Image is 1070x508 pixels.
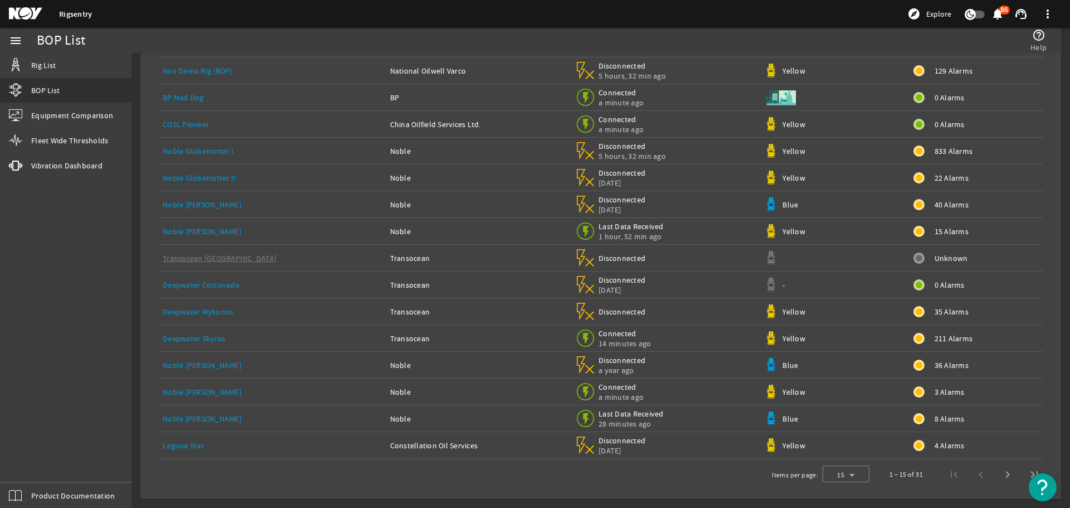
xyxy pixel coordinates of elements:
a: Nov Demo Rig (BOP) [163,66,232,76]
span: Disconnected [599,436,646,446]
span: 4 Alarms [935,440,965,451]
a: Laguna Star [163,441,204,451]
span: [DATE] [599,205,646,215]
img: Yellowpod.svg [764,385,778,399]
span: [DATE] [599,178,646,188]
a: Deepwater Skyros [163,333,225,343]
span: 15 Alarms [935,226,969,237]
img: Yellowpod.svg [764,117,778,131]
span: 14 minutes ago [599,338,651,349]
span: Disconnected [599,168,646,178]
span: 0 Alarms [935,119,965,130]
span: Last Data Received [599,221,664,231]
span: Yellow [782,146,805,156]
div: Items per page: [772,470,818,481]
img: Graypod.svg [764,278,778,292]
span: Explore [926,8,951,20]
img: Yellowpod.svg [764,331,778,345]
img: Yellowpod.svg [764,224,778,238]
span: a minute ago [599,392,646,402]
span: 22 Alarms [935,172,969,183]
img: Bluepod.svg [764,197,778,211]
mat-icon: explore [907,7,921,21]
span: Rig List [31,60,56,71]
span: Disconnected [599,61,666,71]
span: 35 Alarms [935,306,969,317]
mat-icon: vibration [9,159,22,172]
div: Noble [390,146,566,157]
div: Noble [390,199,566,210]
a: Noble Globetrotter II [163,173,236,183]
div: Noble [390,172,566,183]
div: Transocean [390,279,566,291]
button: Last page [1021,461,1048,488]
div: Noble [390,360,566,371]
span: Yellow [782,173,805,183]
span: Connected [599,114,646,124]
mat-icon: support_agent [1014,7,1028,21]
button: Explore [903,5,956,23]
div: Constellation Oil Services [390,440,566,451]
span: Yellow [782,226,805,236]
span: 8 Alarms [935,413,965,424]
span: Connected [599,328,651,338]
span: Yellow [782,66,805,76]
div: 1 – 15 of 31 [889,469,923,480]
span: Yellow [782,333,805,343]
span: Disconnected [599,195,646,205]
a: Transocean [GEOGRAPHIC_DATA] [163,253,276,263]
button: more_vert [1034,1,1061,27]
span: Help [1030,42,1047,53]
span: 0 Alarms [935,279,965,291]
a: Noble [PERSON_NAME] [163,226,241,236]
span: Product Documentation [31,490,115,501]
span: Disconnected [599,275,646,285]
img: Yellowpod.svg [764,171,778,185]
span: Unknown [935,253,968,264]
span: Disconnected [599,253,646,263]
span: Disconnected [599,141,666,151]
button: Next page [994,461,1021,488]
span: a year ago [599,365,646,375]
div: BOP List [37,35,85,46]
mat-icon: notifications [991,7,1004,21]
span: [DATE] [599,446,646,456]
span: Last Data Received [599,409,664,419]
span: 28 minutes ago [599,419,664,429]
div: China Oilfield Services Ltd. [390,119,566,130]
span: 5 hours, 32 min ago [599,151,666,161]
span: Connected [599,88,646,98]
mat-icon: menu [9,34,22,47]
a: Noble Globetrotter I [163,146,234,156]
img: Skid.svg [764,81,797,114]
div: Noble [390,413,566,424]
a: COSL Pioneer [163,119,209,129]
span: - [782,280,785,290]
a: Noble [PERSON_NAME] [163,414,241,424]
img: Yellowpod.svg [764,304,778,318]
a: Deepwater Mykonos [163,307,233,317]
div: National Oilwell Varco [390,65,566,76]
span: Disconnected [599,355,646,365]
button: Open Resource Center [1029,473,1057,501]
span: Disconnected [599,307,646,317]
span: 36 Alarms [935,360,969,371]
div: Transocean [390,333,566,344]
span: Vibration Dashboard [31,160,103,171]
span: 5 hours, 32 min ago [599,71,666,81]
span: Blue [782,200,798,210]
span: BOP List [31,85,60,96]
a: Noble [PERSON_NAME] [163,360,241,370]
div: Noble [390,386,566,398]
span: 3 Alarms [935,386,965,398]
span: a minute ago [599,124,646,134]
button: 86 [991,8,1003,20]
span: 211 Alarms [935,333,973,344]
div: Transocean [390,306,566,317]
div: Transocean [390,253,566,264]
img: Graypod.svg [764,251,778,265]
div: Noble [390,226,566,237]
span: 833 Alarms [935,146,973,157]
span: 129 Alarms [935,65,973,76]
a: Rigsentry [59,9,92,20]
